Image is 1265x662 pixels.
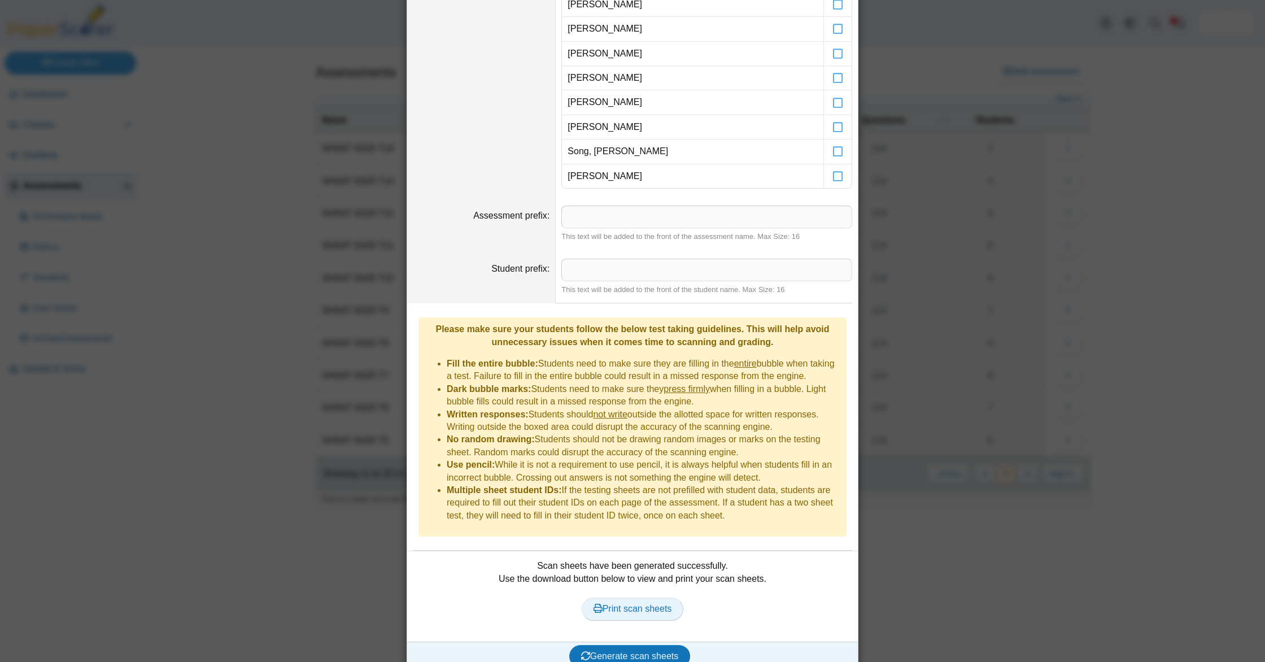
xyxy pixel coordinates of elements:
[594,604,672,613] span: Print scan sheets
[447,358,841,383] li: Students need to make sure they are filling in the bubble when taking a test. Failure to fill in ...
[562,42,823,66] td: [PERSON_NAME]
[473,211,549,220] label: Assessment prefix
[447,410,529,419] b: Written responses:
[447,359,538,368] b: Fill the entire bubble:
[447,383,841,408] li: Students need to make sure they when filling in a bubble. Light bubble fills could result in a mi...
[562,90,823,115] td: [PERSON_NAME]
[447,485,562,495] b: Multiple sheet student IDs:
[734,359,757,368] u: entire
[561,232,852,242] div: This text will be added to the front of the assessment name. Max Size: 16
[562,164,823,188] td: [PERSON_NAME]
[491,264,549,273] label: Student prefix
[447,433,841,459] li: Students should not be drawing random images or marks on the testing sheet. Random marks could di...
[582,598,684,620] a: Print scan sheets
[562,140,823,164] td: Song, [PERSON_NAME]
[447,434,535,444] b: No random drawing:
[561,285,852,295] div: This text will be added to the front of the student name. Max Size: 16
[447,459,841,484] li: While it is not a requirement to use pencil, it is always helpful when students fill in an incorr...
[562,66,823,90] td: [PERSON_NAME]
[562,17,823,41] td: [PERSON_NAME]
[447,484,841,522] li: If the testing sheets are not prefilled with student data, students are required to fill out thei...
[593,410,627,419] u: not write
[413,560,852,633] div: Scan sheets have been generated successfully. Use the download button below to view and print you...
[447,460,495,469] b: Use pencil:
[447,408,841,434] li: Students should outside the allotted space for written responses. Writing outside the boxed area ...
[562,115,823,140] td: [PERSON_NAME]
[447,384,531,394] b: Dark bubble marks:
[664,384,710,394] u: press firmly
[435,324,829,346] b: Please make sure your students follow the below test taking guidelines. This will help avoid unne...
[581,651,679,661] span: Generate scan sheets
